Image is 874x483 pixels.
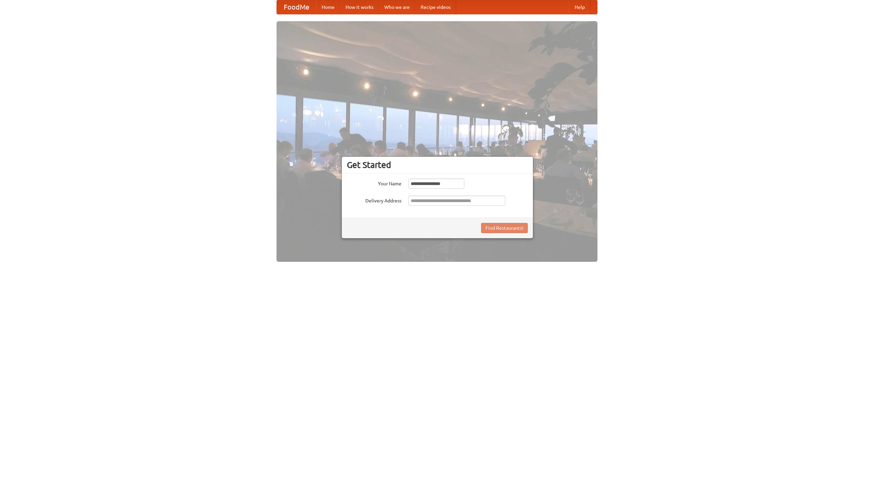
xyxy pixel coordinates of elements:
a: Help [569,0,590,14]
h3: Get Started [347,160,528,170]
a: Recipe videos [415,0,456,14]
a: How it works [340,0,379,14]
label: Delivery Address [347,196,401,204]
button: Find Restaurants! [481,223,528,233]
label: Your Name [347,179,401,187]
a: FoodMe [277,0,316,14]
a: Who we are [379,0,415,14]
a: Home [316,0,340,14]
